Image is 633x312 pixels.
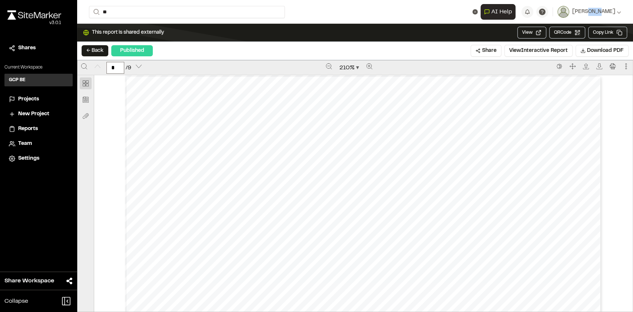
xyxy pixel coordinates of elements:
button: Zoom document [336,62,362,74]
input: Enter a page number [106,62,124,74]
div: Published [111,45,153,56]
button: Zoom in [363,60,375,72]
button: [PERSON_NAME] [557,6,621,18]
button: Download PDF [576,45,629,57]
div: Oh geez...please don't... [7,20,61,26]
button: Open file [580,60,592,72]
button: Print [607,60,619,72]
button: Thumbnail [80,77,92,89]
button: Next page [133,60,145,72]
span: Projects [18,95,39,103]
img: User [557,6,569,18]
img: rebrand.png [7,10,61,20]
p: Current Workspace [4,64,73,71]
button: Full screen [567,60,578,72]
a: Shares [9,44,68,52]
button: Previous page [92,60,103,72]
button: More actions [620,60,632,72]
span: Reports [18,125,38,133]
span: 210 % [339,63,355,72]
button: Attachment [80,110,92,122]
h3: GCP BE [9,77,26,83]
span: Team [18,140,32,148]
button: Download [593,60,605,72]
span: Shares [18,44,36,52]
button: Search [78,60,90,72]
button: Switch to the dark theme [553,60,565,72]
span: New Project [18,110,49,118]
span: Download PDF [587,47,624,55]
a: Projects [9,95,68,103]
button: Share [471,45,501,57]
a: Reports [9,125,68,133]
button: View [517,27,546,39]
button: Copy Link [588,27,627,39]
button: Bookmark [80,94,92,106]
a: Settings [9,155,68,163]
a: New Project [9,110,68,118]
button: QRCode [549,27,585,39]
span: [PERSON_NAME] [572,8,615,16]
button: Search [89,6,102,18]
span: Share Workspace [4,276,54,285]
span: Collapse [4,297,28,306]
span: / 9 [126,63,131,72]
a: Team [9,140,68,148]
span: AI Help [491,7,512,16]
div: Open AI Assistant [481,4,518,20]
span: Settings [18,155,39,163]
button: ViewInteractive Report [504,45,573,57]
button: Zoom out [323,60,335,72]
button: Open AI Assistant [481,4,515,20]
span: This report is shared externally [92,29,164,37]
button: ← Back [82,45,108,56]
button: Clear text [472,9,478,14]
